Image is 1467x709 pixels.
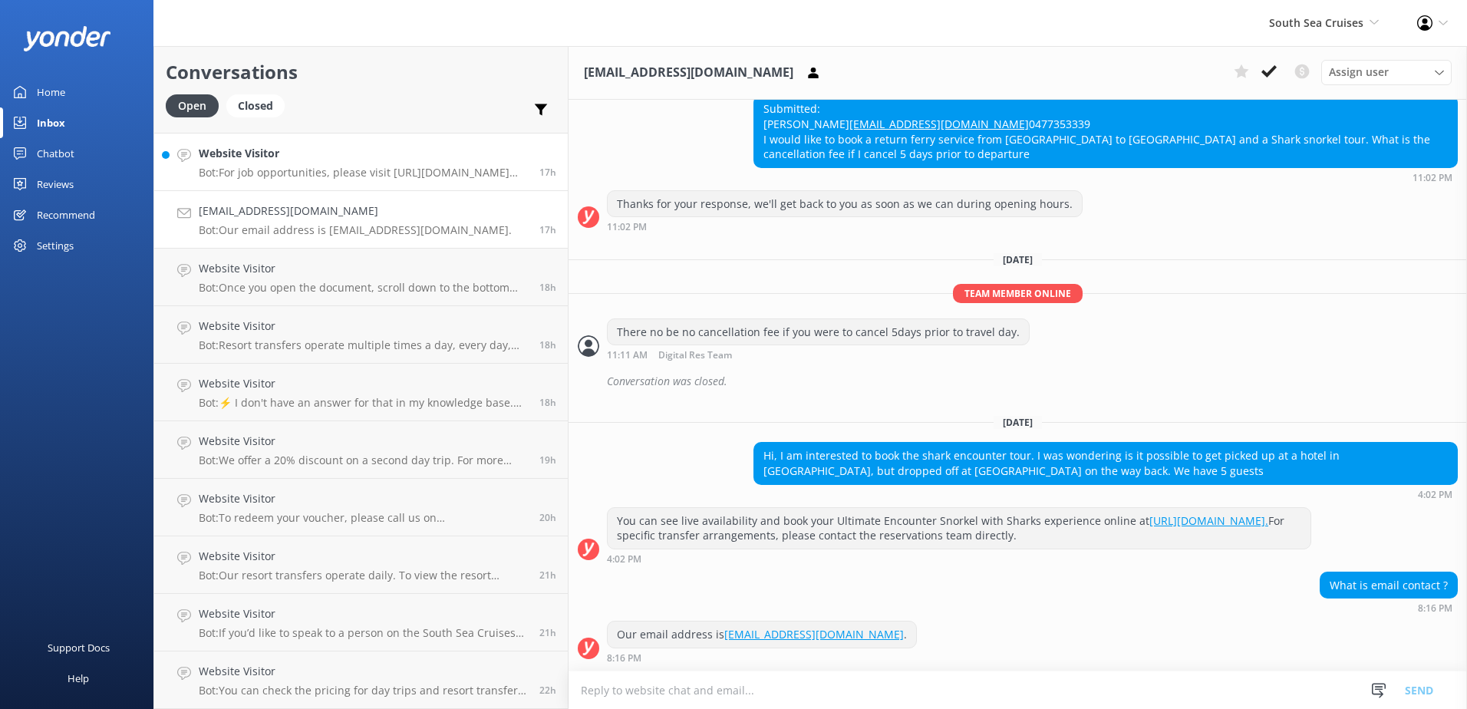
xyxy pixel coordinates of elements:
span: Sep 29 2025 04:45pm (UTC +13:00) Pacific/Auckland [539,684,556,697]
h4: Website Visitor [199,433,528,450]
span: [DATE] [994,253,1042,266]
strong: 8:16 PM [607,654,641,663]
p: Bot: To redeem your voucher, please call us on [PHONE_NUMBER] or email [EMAIL_ADDRESS][DOMAIN_NAME]. [199,511,528,525]
a: Website VisitorBot:For job opportunities, please visit [URL][DOMAIN_NAME] and submit your applica... [154,134,568,191]
p: Bot: Once you open the document, scroll down to the bottom until you reach "Manage Your Booking."... [199,281,528,295]
h4: Website Visitor [199,490,528,507]
p: Bot: Our resort transfers operate daily. To view the resort transfer schedule, visit [URL][DOMAIN... [199,569,528,582]
h4: Website Visitor [199,548,528,565]
img: yonder-white-logo.png [23,26,111,51]
span: Sep 29 2025 08:24pm (UTC +13:00) Pacific/Auckland [539,338,556,351]
span: Sep 29 2025 06:32pm (UTC +13:00) Pacific/Auckland [539,511,556,524]
h4: Website Visitor [199,375,528,392]
p: Bot: Resort transfers operate multiple times a day, every day, departing from [GEOGRAPHIC_DATA] a... [199,338,528,352]
a: Website VisitorBot:⚡ I don't have an answer for that in my knowledge base. Please try and rephras... [154,364,568,421]
p: Bot: You can check the pricing for day trips and resort transfers on the specific page for each t... [199,684,528,697]
div: Sep 29 2025 09:16pm (UTC +13:00) Pacific/Auckland [1320,602,1458,613]
p: Bot: If you’d like to speak to a person on the South Sea Cruises team, please call [PHONE_NUMBER]... [199,626,528,640]
span: Sep 29 2025 08:41pm (UTC +13:00) Pacific/Auckland [539,281,556,294]
strong: 4:02 PM [607,555,641,564]
h4: Website Visitor [199,605,528,622]
h4: Website Visitor [199,318,528,335]
h4: Website Visitor [199,145,528,162]
a: Website VisitorBot:You can check the pricing for day trips and resort transfers on the specific p... [154,651,568,709]
a: Website VisitorBot:Once you open the document, scroll down to the bottom until you reach "Manage ... [154,249,568,306]
a: Website VisitorBot:Our resort transfers operate daily. To view the resort transfer schedule, visi... [154,536,568,594]
p: Bot: For job opportunities, please visit [URL][DOMAIN_NAME] and submit your application through [... [199,166,528,180]
div: Conversation was closed. [607,368,1458,394]
div: 2025-08-16T23:11:38.088 [578,368,1458,394]
h4: Website Visitor [199,260,528,277]
div: Help [68,663,89,694]
div: Closed [226,94,285,117]
p: Bot: We offer a 20% discount on a second day trip. For more specials, please check the specials p... [199,453,528,467]
span: Sep 29 2025 08:21pm (UTC +13:00) Pacific/Auckland [539,396,556,409]
p: Bot: ⚡ I don't have an answer for that in my knowledge base. Please try and rephrase your questio... [199,396,528,410]
div: Aug 16 2025 11:02pm (UTC +13:00) Pacific/Auckland [607,221,1083,232]
span: Sep 29 2025 07:33pm (UTC +13:00) Pacific/Auckland [539,453,556,467]
strong: 4:02 PM [1418,490,1452,500]
span: Sep 29 2025 09:16pm (UTC +13:00) Pacific/Auckland [539,223,556,236]
h3: [EMAIL_ADDRESS][DOMAIN_NAME] [584,63,793,83]
span: Team member online [953,284,1083,303]
div: Inbox [37,107,65,138]
div: Hi, I am interested to book the shark encounter tour. I was wondering is it possible to get picke... [754,443,1457,483]
div: Aug 16 2025 11:02pm (UTC +13:00) Pacific/Auckland [753,172,1458,183]
div: Sep 29 2025 09:16pm (UTC +13:00) Pacific/Auckland [607,652,917,663]
span: Digital Res Team [658,351,732,361]
div: Chatbot [37,138,74,169]
div: Recommend [37,200,95,230]
div: Sep 29 2025 05:02pm (UTC +13:00) Pacific/Auckland [753,489,1458,500]
strong: 11:02 PM [1413,173,1452,183]
h4: [EMAIL_ADDRESS][DOMAIN_NAME] [199,203,512,219]
h2: Conversations [166,58,556,87]
p: Bot: Our email address is [EMAIL_ADDRESS][DOMAIN_NAME]. [199,223,512,237]
div: Support Docs [48,632,110,663]
div: Open [166,94,219,117]
a: [EMAIL_ADDRESS][DOMAIN_NAME] [724,627,904,641]
div: Submitted: [PERSON_NAME] 0477353339 I would like to book a return ferry service from [GEOGRAPHIC_... [754,96,1457,167]
strong: 8:16 PM [1418,604,1452,613]
span: South Sea Cruises [1269,15,1363,30]
a: Website VisitorBot:To redeem your voucher, please call us on [PHONE_NUMBER] or email [EMAIL_ADDRE... [154,479,568,536]
a: Website VisitorBot:Resort transfers operate multiple times a day, every day, departing from [GEOG... [154,306,568,364]
a: Closed [226,97,292,114]
a: [EMAIL_ADDRESS][DOMAIN_NAME]Bot:Our email address is [EMAIL_ADDRESS][DOMAIN_NAME].17h [154,191,568,249]
a: Open [166,97,226,114]
div: Aug 17 2025 11:11am (UTC +13:00) Pacific/Auckland [607,349,1030,361]
a: [EMAIL_ADDRESS][DOMAIN_NAME] [849,117,1029,131]
span: Sep 29 2025 09:25pm (UTC +13:00) Pacific/Auckland [539,166,556,179]
h4: Website Visitor [199,663,528,680]
a: Website VisitorBot:If you’d like to speak to a person on the South Sea Cruises team, please call ... [154,594,568,651]
div: Settings [37,230,74,261]
div: Sep 29 2025 05:02pm (UTC +13:00) Pacific/Auckland [607,553,1311,564]
span: Assign user [1329,64,1389,81]
span: Sep 29 2025 05:45pm (UTC +13:00) Pacific/Auckland [539,569,556,582]
div: Home [37,77,65,107]
div: You can see live availability and book your Ultimate Encounter Snorkel with Sharks experience onl... [608,508,1310,549]
div: There no be no cancellation fee if you were to cancel 5days prior to travel day. [608,319,1029,345]
div: Assign User [1321,60,1452,84]
span: [DATE] [994,416,1042,429]
div: Our email address is . [608,622,916,648]
div: Thanks for your response, we'll get back to you as soon as we can during opening hours. [608,191,1082,217]
a: Website VisitorBot:We offer a 20% discount on a second day trip. For more specials, please check ... [154,421,568,479]
a: [URL][DOMAIN_NAME]. [1149,513,1268,528]
div: What is email contact ? [1320,572,1457,599]
strong: 11:02 PM [607,223,647,232]
span: Sep 29 2025 05:35pm (UTC +13:00) Pacific/Auckland [539,626,556,639]
strong: 11:11 AM [607,351,648,361]
div: Reviews [37,169,74,200]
